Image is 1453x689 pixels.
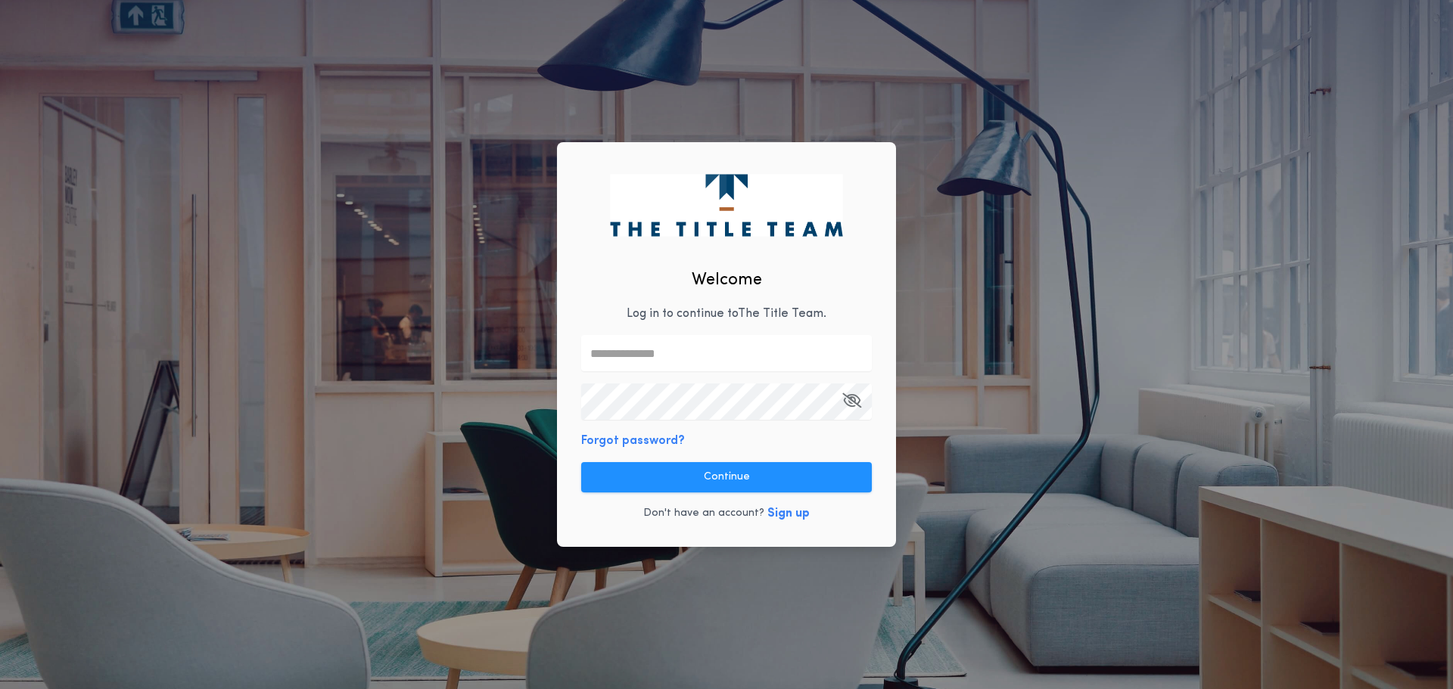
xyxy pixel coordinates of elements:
[692,268,762,293] h2: Welcome
[767,504,810,523] button: Sign up
[627,305,826,323] p: Log in to continue to The Title Team .
[581,432,685,450] button: Forgot password?
[581,462,872,492] button: Continue
[610,174,842,236] img: logo
[643,506,764,521] p: Don't have an account?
